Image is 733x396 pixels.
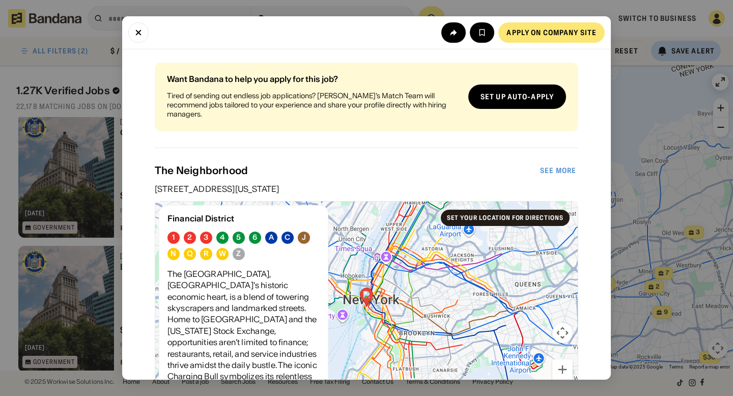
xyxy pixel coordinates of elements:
[167,75,460,83] div: Want Bandana to help you apply for this job?
[128,22,149,43] button: Close
[219,249,226,258] div: W
[302,233,306,242] div: J
[236,233,241,242] div: 5
[236,249,241,258] div: Z
[481,93,554,100] div: Set up auto-apply
[552,323,573,343] button: Map camera controls
[167,91,460,119] div: Tired of sending out endless job applications? [PERSON_NAME]’s Match Team will recommend jobs tai...
[171,249,176,258] div: N
[167,214,320,223] div: Financial District
[187,233,192,242] div: 2
[155,164,538,177] div: The Neighborhood
[204,249,209,258] div: R
[187,249,193,258] div: Q
[506,29,597,36] div: Apply on company site
[220,233,225,242] div: 4
[204,233,208,242] div: 3
[269,233,274,242] div: A
[447,215,563,221] div: Set your location for directions
[155,185,578,193] div: [STREET_ADDRESS][US_STATE]
[172,233,175,242] div: 1
[252,233,257,242] div: 6
[285,233,290,242] div: C
[540,167,576,174] div: See more
[552,359,573,380] button: Zoom in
